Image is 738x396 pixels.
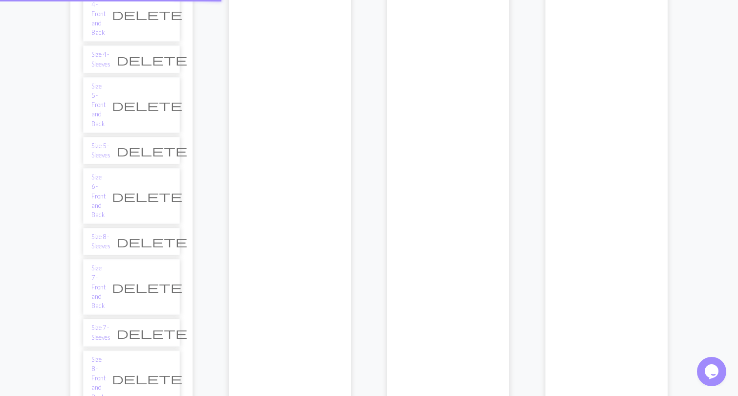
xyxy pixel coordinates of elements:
span: delete [117,53,187,66]
span: delete [112,280,182,294]
span: delete [112,7,182,21]
button: Delete chart [106,278,189,296]
iframe: chat widget [697,357,728,386]
button: Delete chart [106,96,189,114]
a: Size 8 - Sleeves [91,232,110,251]
span: delete [117,144,187,157]
button: Delete chart [110,324,194,342]
button: Delete chart [106,187,189,205]
button: Delete chart [106,369,189,388]
button: Delete chart [110,232,194,251]
a: Size 5 - Sleeves [91,141,110,160]
a: Size 5 - Front and Back [91,82,106,129]
a: Size 7 - Front and Back [91,264,106,310]
span: delete [112,98,182,112]
a: Size 7 - Sleeves [91,323,110,342]
span: delete [112,372,182,385]
a: Size 4 - Sleeves [91,50,110,68]
span: delete [117,235,187,248]
span: delete [112,189,182,203]
button: Delete chart [110,50,194,69]
span: delete [117,326,187,340]
a: Size 6 - Front and Back [91,173,106,220]
button: Delete chart [106,5,189,23]
button: Delete chart [110,141,194,160]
